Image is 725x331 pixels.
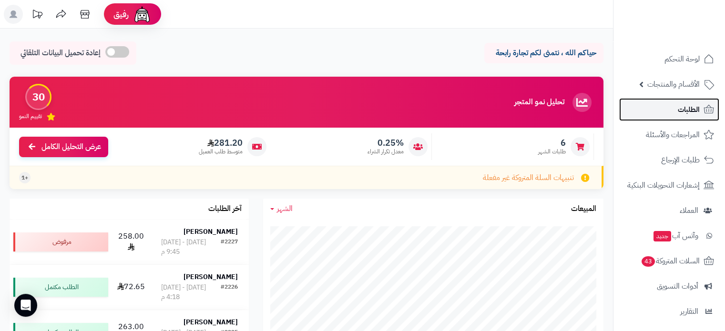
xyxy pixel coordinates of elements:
span: 6 [538,138,566,148]
span: الأقسام والمنتجات [647,78,700,91]
div: Open Intercom Messenger [14,294,37,317]
span: لوحة التحكم [664,52,700,66]
h3: آخر الطلبات [208,205,242,213]
div: #2227 [221,238,238,257]
p: حياكم الله ، نتمنى لكم تجارة رابحة [491,48,596,59]
span: السلات المتروكة [641,254,700,268]
span: +1 [21,174,28,182]
div: الطلب مكتمل [13,278,108,297]
a: إشعارات التحويلات البنكية [619,174,719,197]
span: جديد [654,231,671,241]
h3: تحليل نمو المتجر [514,98,564,107]
a: أدوات التسويق [619,275,719,298]
a: المراجعات والأسئلة [619,123,719,146]
span: العملاء [680,204,698,217]
a: الطلبات [619,98,719,121]
span: 0.25% [368,138,404,148]
a: التقارير [619,300,719,323]
span: 43 [641,256,655,267]
a: عرض التحليل الكامل [19,137,108,157]
span: طلبات الإرجاع [661,153,700,167]
span: وآتس آب [653,229,698,242]
a: لوحة التحكم [619,48,719,70]
div: #2226 [221,283,238,302]
a: الشهر [270,203,293,214]
span: رفيق [113,9,129,20]
span: أدوات التسويق [657,280,698,293]
span: إعادة تحميل البيانات التلقائي [20,48,101,59]
span: إشعارات التحويلات البنكية [627,179,700,192]
span: الشهر [277,203,293,214]
td: 258.00 [112,220,150,264]
span: التقارير [680,305,698,318]
strong: [PERSON_NAME] [184,272,238,282]
span: معدل تكرار الشراء [368,148,404,156]
span: الطلبات [678,103,700,116]
a: السلات المتروكة43 [619,250,719,272]
img: ai-face.png [133,5,152,24]
img: logo-2.png [660,7,716,27]
a: وآتس آبجديد [619,224,719,247]
h3: المبيعات [571,205,596,213]
div: [DATE] - [DATE] 9:45 م [161,238,221,257]
td: 72.65 [112,265,150,310]
span: متوسط طلب العميل [199,148,243,156]
a: العملاء [619,199,719,222]
span: تقييم النمو [19,112,42,120]
span: تنبيهات السلة المتروكة غير مفعلة [483,172,574,183]
div: مرفوض [13,232,108,251]
strong: [PERSON_NAME] [184,227,238,237]
div: [DATE] - [DATE] 4:18 م [161,283,221,302]
span: طلبات الشهر [538,148,566,156]
strong: [PERSON_NAME] [184,317,238,327]
a: طلبات الإرجاع [619,149,719,171]
span: المراجعات والأسئلة [646,128,700,141]
a: تحديثات المنصة [25,5,49,26]
span: 281.20 [199,138,243,148]
span: عرض التحليل الكامل [41,141,101,152]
